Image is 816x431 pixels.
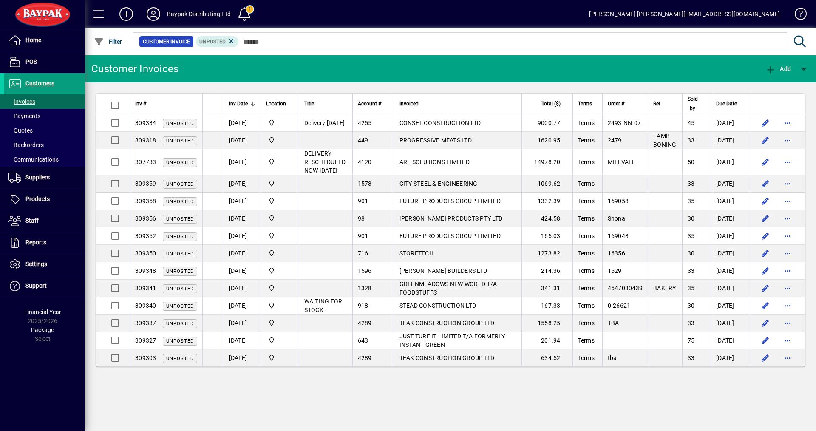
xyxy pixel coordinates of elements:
span: Baypak - Onekawa [266,214,294,223]
span: 309359 [135,180,156,187]
span: Unposted [166,181,194,187]
button: Add [113,6,140,22]
span: Payments [8,113,40,119]
div: Inv # [135,99,197,108]
span: 30 [688,250,695,257]
span: Terms [578,180,595,187]
span: FUTURE PRODUCTS GROUP LIMITED [399,233,501,239]
span: Unposted [166,138,194,144]
span: Baypak - Onekawa [266,179,294,188]
span: Unposted [166,286,194,292]
td: [DATE] [711,149,750,175]
a: Reports [4,232,85,253]
span: STEAD CONSTRUCTION LTD [399,302,476,309]
span: 2493-NN-07 [608,119,641,126]
div: [PERSON_NAME] [PERSON_NAME][EMAIL_ADDRESS][DOMAIN_NAME] [589,7,780,21]
span: Unposted [166,303,194,309]
td: 167.33 [521,297,572,315]
button: Edit [759,316,772,330]
button: Edit [759,281,772,295]
span: 309358 [135,198,156,204]
span: 33 [688,267,695,274]
div: Total ($) [527,99,568,108]
span: MILLVALE [608,159,636,165]
span: Unposted [166,199,194,204]
button: Edit [759,229,772,243]
span: Unposted [199,39,226,45]
td: [DATE] [711,349,750,366]
td: [DATE] [224,332,261,349]
a: Communications [4,152,85,167]
td: [DATE] [711,297,750,315]
span: Unposted [166,269,194,274]
span: Due Date [716,99,737,108]
div: Title [304,99,347,108]
span: 50 [688,159,695,165]
span: WAITING FOR STOCK [304,298,343,313]
span: 4289 [358,354,372,361]
span: Baypak - Onekawa [266,301,294,310]
span: 901 [358,198,368,204]
td: 9000.77 [521,114,572,132]
span: 309334 [135,119,156,126]
span: 33 [688,354,695,361]
span: PROGRESSIVE MEATS LTD [399,137,472,144]
span: Terms [578,233,595,239]
span: Unposted [166,251,194,257]
td: 165.03 [521,227,572,245]
span: Terms [578,159,595,165]
button: More options [781,133,794,147]
button: Edit [759,334,772,347]
span: Unposted [166,338,194,344]
td: [DATE] [224,210,261,227]
a: Quotes [4,123,85,138]
span: Total ($) [541,99,561,108]
td: 1069.62 [521,175,572,193]
span: Location [266,99,286,108]
td: [DATE] [711,280,750,297]
span: 716 [358,250,368,257]
span: Terms [578,137,595,144]
span: 307733 [135,159,156,165]
span: Terms [578,99,592,108]
span: Terms [578,285,595,292]
span: Delivery [DATE] [304,119,345,126]
span: Title [304,99,314,108]
button: More options [781,281,794,295]
span: POS [25,58,37,65]
td: [DATE] [711,175,750,193]
td: 1273.82 [521,245,572,262]
div: Baypak Distributing Ltd [167,7,231,21]
button: Edit [759,194,772,208]
span: 45 [688,119,695,126]
span: Unposted [166,160,194,165]
span: JUST TURF IT LIMITED T/A FORMERLY INSTANT GREEN [399,333,505,348]
span: Terms [578,302,595,309]
div: Sold by [688,94,705,113]
span: Baypak - Onekawa [266,266,294,275]
span: Terms [578,337,595,344]
span: Communications [8,156,59,163]
span: 918 [358,302,368,309]
td: [DATE] [711,315,750,332]
button: More options [781,351,794,365]
span: Baypak - Onekawa [266,318,294,328]
span: Baypak - Onekawa [266,136,294,145]
span: 16356 [608,250,625,257]
button: Edit [759,133,772,147]
span: TEAK CONSTRUCTION GROUP LTD [399,320,495,326]
button: Profile [140,6,167,22]
span: Shona [608,215,625,222]
span: BAKERY [653,285,676,292]
span: Terms [578,250,595,257]
span: Inv # [135,99,146,108]
button: More options [781,247,794,260]
div: Order # [608,99,643,108]
span: Support [25,282,47,289]
span: Backorders [8,142,44,148]
span: Terms [578,320,595,326]
td: 1558.25 [521,315,572,332]
button: Edit [759,116,772,130]
td: 1620.95 [521,132,572,149]
td: [DATE] [224,132,261,149]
